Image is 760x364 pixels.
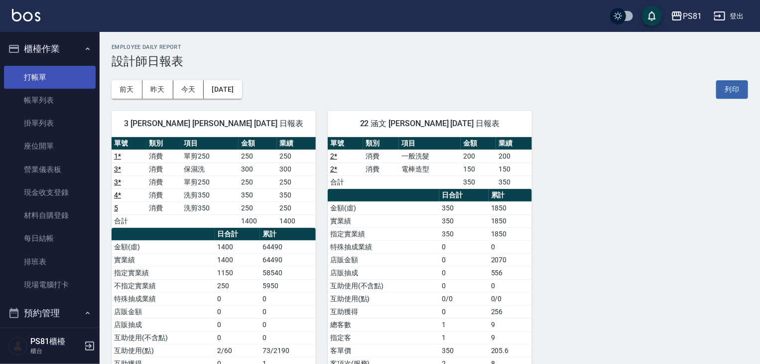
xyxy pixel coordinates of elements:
[215,253,260,266] td: 1400
[4,36,96,62] button: 櫃檯作業
[260,266,316,279] td: 58540
[239,176,277,188] td: 250
[328,137,363,150] th: 單號
[215,240,260,253] td: 1400
[204,80,242,99] button: [DATE]
[489,331,532,344] td: 9
[328,253,439,266] td: 店販金額
[461,150,496,163] td: 200
[328,214,439,227] td: 實業績
[439,266,489,279] td: 0
[142,80,173,99] button: 昨天
[4,158,96,181] a: 營業儀表板
[260,344,316,357] td: 73/2190
[4,204,96,227] a: 材料自購登錄
[328,305,439,318] td: 互助獲得
[182,201,239,214] td: 洗剪350
[496,163,532,176] td: 150
[146,150,181,163] td: 消費
[124,119,304,129] span: 3 [PERSON_NAME] [PERSON_NAME] [DATE] 日報表
[8,336,28,356] img: Person
[4,227,96,250] a: 每日結帳
[260,305,316,318] td: 0
[328,331,439,344] td: 指定客
[260,331,316,344] td: 0
[4,135,96,158] a: 座位開單
[260,228,316,241] th: 累計
[328,292,439,305] td: 互助使用(點)
[112,266,215,279] td: 指定實業績
[4,273,96,296] a: 現場電腦打卡
[277,176,316,188] td: 250
[30,337,81,347] h5: PS81櫃檯
[4,66,96,89] a: 打帳單
[215,344,260,357] td: 2/60
[496,176,532,188] td: 350
[328,279,439,292] td: 互助使用(不含點)
[112,253,215,266] td: 實業績
[496,150,532,163] td: 200
[328,266,439,279] td: 店販抽成
[328,240,439,253] td: 特殊抽成業績
[716,80,748,99] button: 列印
[439,292,489,305] td: 0/0
[340,119,520,129] span: 22 涵文 [PERSON_NAME] [DATE] 日報表
[260,240,316,253] td: 64490
[112,331,215,344] td: 互助使用(不含點)
[489,201,532,214] td: 1850
[239,188,277,201] td: 350
[182,188,239,201] td: 洗剪350
[328,176,363,188] td: 合計
[260,253,316,266] td: 64490
[4,181,96,204] a: 現金收支登錄
[4,89,96,112] a: 帳單列表
[215,279,260,292] td: 250
[363,137,398,150] th: 類別
[215,228,260,241] th: 日合計
[439,240,489,253] td: 0
[328,318,439,331] td: 總客數
[112,54,748,68] h3: 設計師日報表
[112,137,146,150] th: 單號
[182,176,239,188] td: 單剪250
[363,150,398,163] td: 消費
[112,292,215,305] td: 特殊抽成業績
[496,137,532,150] th: 業績
[399,150,461,163] td: 一般洗髮
[710,7,748,25] button: 登出
[489,318,532,331] td: 9
[683,10,702,22] div: PS81
[461,176,496,188] td: 350
[328,344,439,357] td: 客單價
[215,318,260,331] td: 0
[239,201,277,214] td: 250
[277,150,316,163] td: 250
[277,163,316,176] td: 300
[146,188,181,201] td: 消費
[146,201,181,214] td: 消費
[112,44,748,50] h2: Employee Daily Report
[277,137,316,150] th: 業績
[215,305,260,318] td: 0
[112,344,215,357] td: 互助使用(點)
[260,279,316,292] td: 5950
[439,318,489,331] td: 1
[239,150,277,163] td: 250
[277,214,316,227] td: 1400
[489,344,532,357] td: 205.6
[182,137,239,150] th: 項目
[328,227,439,240] td: 指定實業績
[439,253,489,266] td: 0
[489,214,532,227] td: 1850
[399,163,461,176] td: 電棒造型
[112,214,146,227] td: 合計
[667,6,706,26] button: PS81
[363,163,398,176] td: 消費
[277,188,316,201] td: 350
[260,318,316,331] td: 0
[461,163,496,176] td: 150
[173,80,204,99] button: 今天
[4,300,96,326] button: 預約管理
[489,189,532,202] th: 累計
[260,292,316,305] td: 0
